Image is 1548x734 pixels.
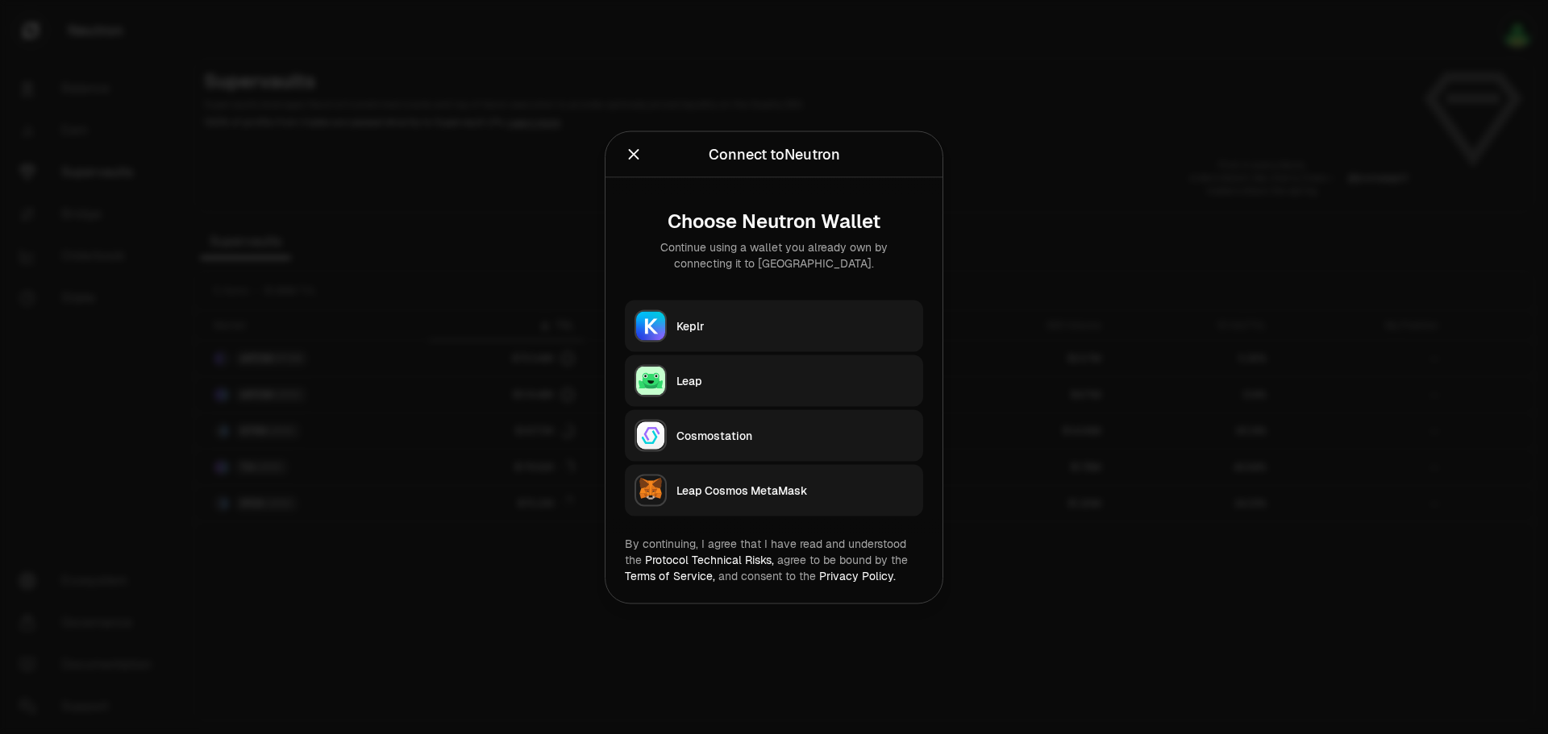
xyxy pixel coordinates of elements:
a: Protocol Technical Risks, [645,552,774,566]
div: Cosmostation [676,427,913,443]
img: Leap [636,366,665,395]
button: Close [625,143,643,165]
a: Terms of Service, [625,568,715,583]
button: KeplrKeplr [625,300,923,351]
button: LeapLeap [625,355,923,406]
div: Continue using a wallet you already own by connecting it to [GEOGRAPHIC_DATA]. [638,238,910,271]
div: By continuing, I agree that I have read and understood the agree to be bound by the and consent t... [625,535,923,583]
button: CosmostationCosmostation [625,409,923,461]
img: Cosmostation [636,421,665,450]
div: Connect to Neutron [709,143,840,165]
img: Leap Cosmos MetaMask [636,475,665,504]
img: Keplr [636,311,665,340]
a: Privacy Policy. [819,568,896,583]
div: Leap Cosmos MetaMask [676,482,913,498]
button: Leap Cosmos MetaMaskLeap Cosmos MetaMask [625,464,923,516]
div: Keplr [676,317,913,334]
div: Leap [676,372,913,388]
div: Choose Neutron Wallet [638,209,910,232]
